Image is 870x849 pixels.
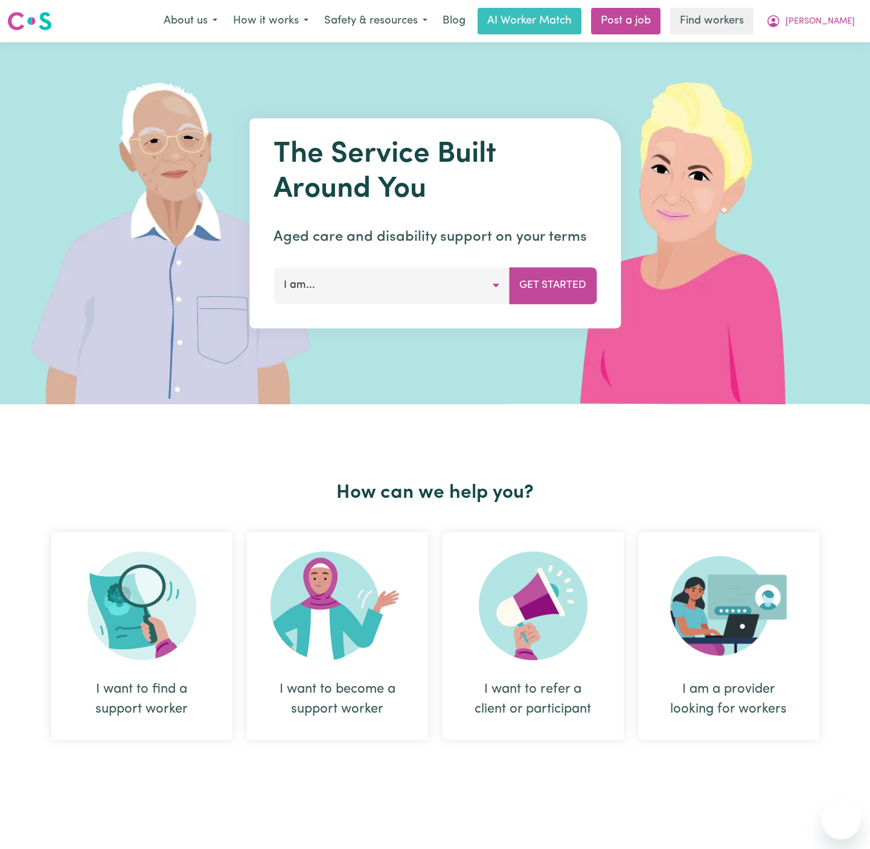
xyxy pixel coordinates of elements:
[51,532,232,740] div: I want to find a support worker
[443,532,624,740] div: I want to refer a client or participant
[44,482,827,504] h2: How can we help you?
[225,8,316,34] button: How it works
[667,679,790,719] div: I am a provider looking for workers
[273,138,597,207] h1: The Service Built Around You
[509,267,597,304] button: Get Started
[479,552,587,660] img: Refer
[670,8,753,34] a: Find workers
[156,8,225,34] button: About us
[7,7,52,35] a: Careseekers logo
[822,801,860,839] iframe: Button to launch messaging window
[273,226,597,248] p: Aged care and disability support on your terms
[638,532,819,740] div: I am a provider looking for workers
[478,8,581,34] a: AI Worker Match
[80,679,203,719] div: I want to find a support worker
[316,8,435,34] button: Safety & resources
[270,552,405,660] img: Become Worker
[7,10,52,32] img: Careseekers logo
[88,552,196,660] img: Search
[591,8,660,34] a: Post a job
[785,15,855,28] span: [PERSON_NAME]
[273,267,510,304] button: I am...
[472,679,595,719] div: I want to refer a client or participant
[247,532,428,740] div: I want to become a support worker
[276,679,399,719] div: I want to become a support worker
[670,552,787,660] img: Provider
[435,8,473,34] a: Blog
[758,8,863,34] button: My Account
